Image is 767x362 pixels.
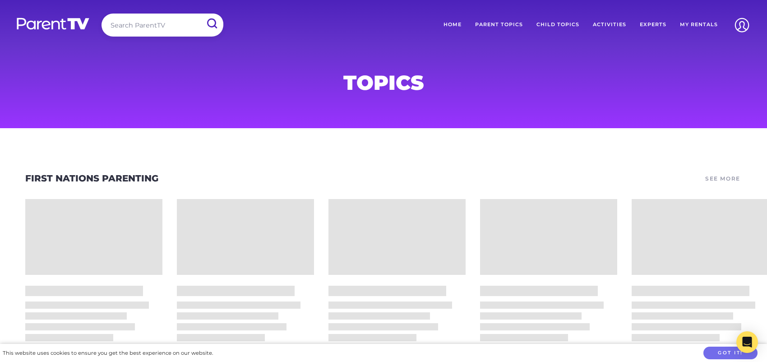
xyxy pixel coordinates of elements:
a: Child Topics [530,14,586,36]
input: Search ParentTV [102,14,223,37]
a: See More [704,172,742,185]
input: Submit [200,14,223,34]
div: This website uses cookies to ensure you get the best experience on our website. [3,348,213,358]
a: Parent Topics [468,14,530,36]
div: Open Intercom Messenger [736,331,758,353]
button: Got it! [703,347,758,360]
a: My Rentals [673,14,725,36]
a: Experts [633,14,673,36]
img: Account [730,14,753,37]
img: parenttv-logo-white.4c85aaf.svg [16,17,90,30]
a: First Nations Parenting [25,173,158,184]
a: Activities [586,14,633,36]
h1: Topics [166,74,601,92]
a: Home [437,14,468,36]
